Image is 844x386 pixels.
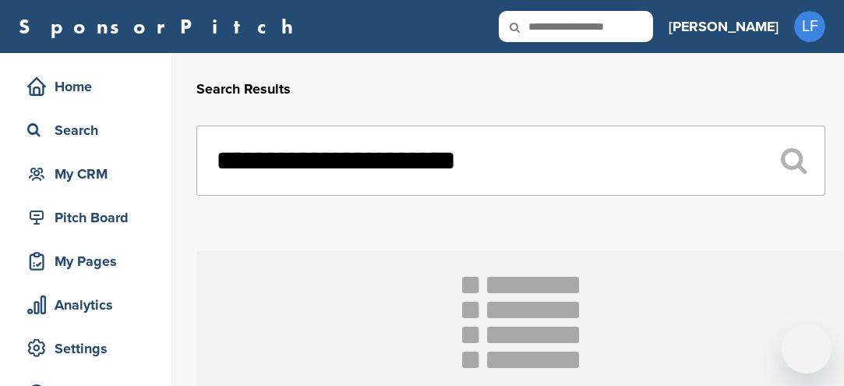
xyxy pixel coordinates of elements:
[16,287,156,323] a: Analytics
[669,16,779,37] h3: [PERSON_NAME]
[19,16,303,37] a: SponsorPitch
[23,335,156,363] div: Settings
[23,291,156,319] div: Analytics
[16,156,156,192] a: My CRM
[23,160,156,188] div: My CRM
[16,243,156,279] a: My Pages
[782,324,832,374] iframe: Button to launch messaging window
[23,73,156,101] div: Home
[23,116,156,144] div: Search
[16,112,156,148] a: Search
[23,247,156,275] div: My Pages
[196,79,825,100] h2: Search Results
[16,331,156,367] a: Settings
[669,9,779,44] a: [PERSON_NAME]
[16,69,156,104] a: Home
[16,200,156,235] a: Pitch Board
[794,11,825,42] span: LF
[23,204,156,232] div: Pitch Board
